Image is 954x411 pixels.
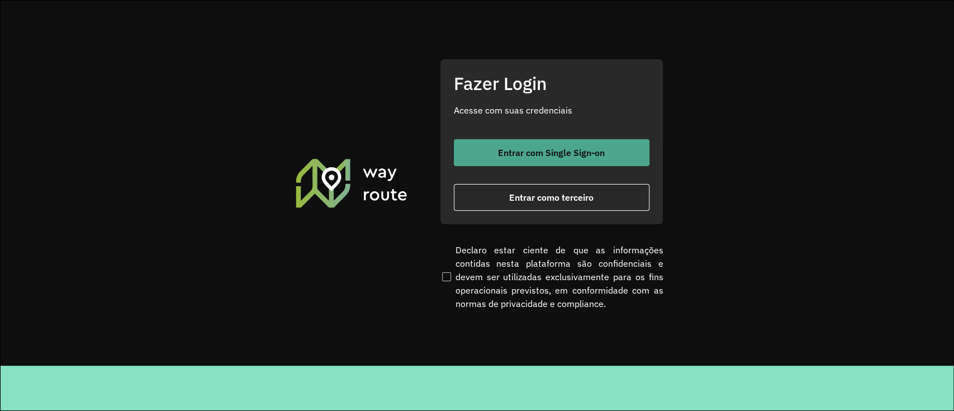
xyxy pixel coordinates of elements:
button: button [454,139,649,166]
label: Declaro estar ciente de que as informações contidas nesta plataforma são confidenciais e devem se... [440,243,663,310]
img: Roteirizador AmbevTech [294,157,409,209]
span: Entrar como terceiro [509,193,594,202]
p: Acesse com suas credenciais [454,103,649,117]
span: Entrar com Single Sign-on [498,148,605,157]
h2: Fazer Login [454,73,649,94]
button: button [454,184,649,211]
